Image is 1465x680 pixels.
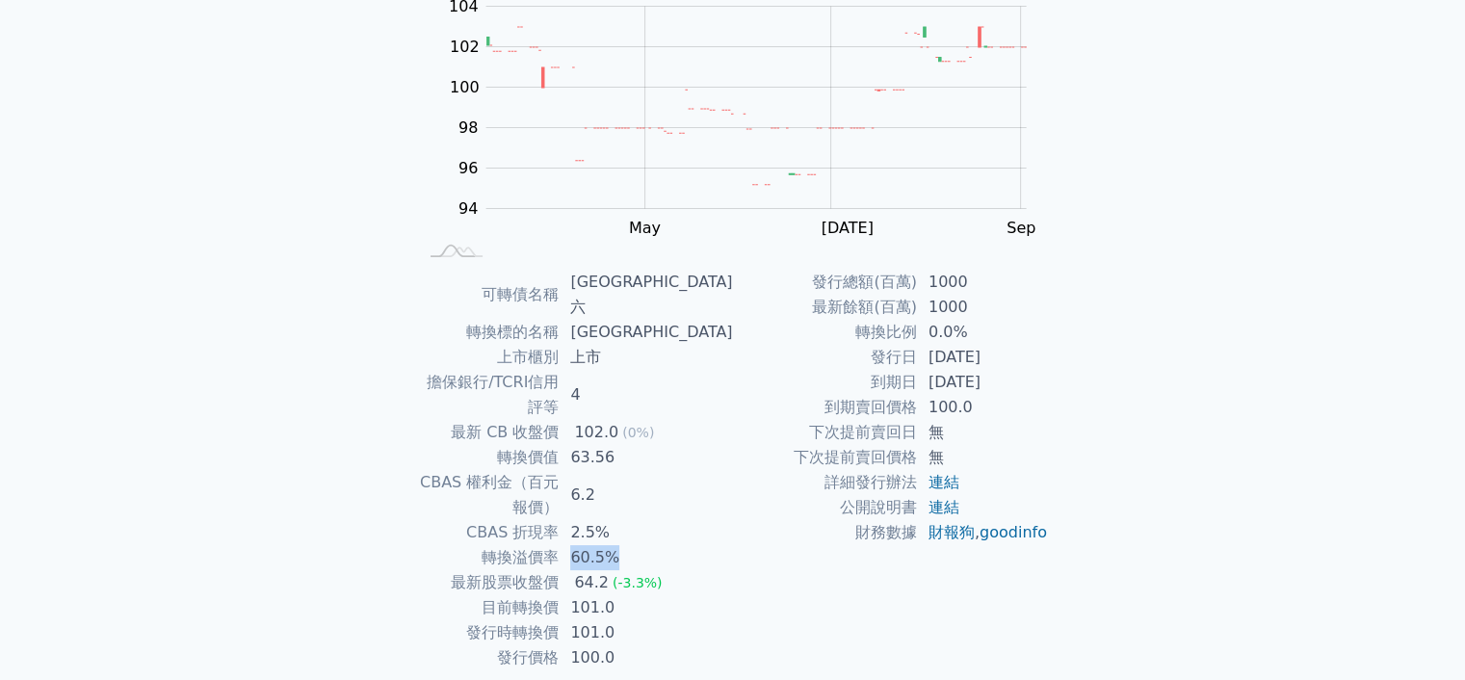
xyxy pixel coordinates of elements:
[622,425,654,440] span: (0%)
[629,219,661,237] tspan: May
[733,345,917,370] td: 發行日
[917,320,1049,345] td: 0.0%
[458,118,478,137] tspan: 98
[559,320,732,345] td: [GEOGRAPHIC_DATA]
[417,320,560,345] td: 轉換標的名稱
[1007,219,1035,237] tspan: Sep
[929,473,959,491] a: 連結
[570,420,622,445] div: 102.0
[733,445,917,470] td: 下次提前賣回價格
[559,470,732,520] td: 6.2
[917,395,1049,420] td: 100.0
[917,270,1049,295] td: 1000
[917,420,1049,445] td: 無
[733,295,917,320] td: 最新餘額(百萬)
[917,445,1049,470] td: 無
[917,370,1049,395] td: [DATE]
[929,498,959,516] a: 連結
[917,520,1049,545] td: ,
[559,595,732,620] td: 101.0
[417,520,560,545] td: CBAS 折現率
[733,320,917,345] td: 轉換比例
[417,270,560,320] td: 可轉債名稱
[733,420,917,445] td: 下次提前賣回日
[733,370,917,395] td: 到期日
[733,470,917,495] td: 詳細發行辦法
[417,620,560,645] td: 發行時轉換價
[450,78,480,96] tspan: 100
[733,495,917,520] td: 公開說明書
[733,520,917,545] td: 財務數據
[450,38,480,56] tspan: 102
[559,645,732,670] td: 100.0
[417,420,560,445] td: 最新 CB 收盤價
[417,545,560,570] td: 轉換溢價率
[570,570,613,595] div: 64.2
[980,523,1047,541] a: goodinfo
[417,595,560,620] td: 目前轉換價
[417,470,560,520] td: CBAS 權利金（百元報價）
[733,395,917,420] td: 到期賣回價格
[559,545,732,570] td: 60.5%
[733,270,917,295] td: 發行總額(百萬)
[917,345,1049,370] td: [DATE]
[559,345,732,370] td: 上市
[559,445,732,470] td: 63.56
[486,27,1026,185] g: Series
[559,620,732,645] td: 101.0
[917,295,1049,320] td: 1000
[417,645,560,670] td: 發行價格
[822,219,874,237] tspan: [DATE]
[417,345,560,370] td: 上市櫃別
[458,159,478,177] tspan: 96
[417,445,560,470] td: 轉換價值
[559,520,732,545] td: 2.5%
[458,199,478,218] tspan: 94
[613,575,663,590] span: (-3.3%)
[417,370,560,420] td: 擔保銀行/TCRI信用評等
[417,570,560,595] td: 最新股票收盤價
[559,270,732,320] td: [GEOGRAPHIC_DATA]六
[929,523,975,541] a: 財報狗
[559,370,732,420] td: 4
